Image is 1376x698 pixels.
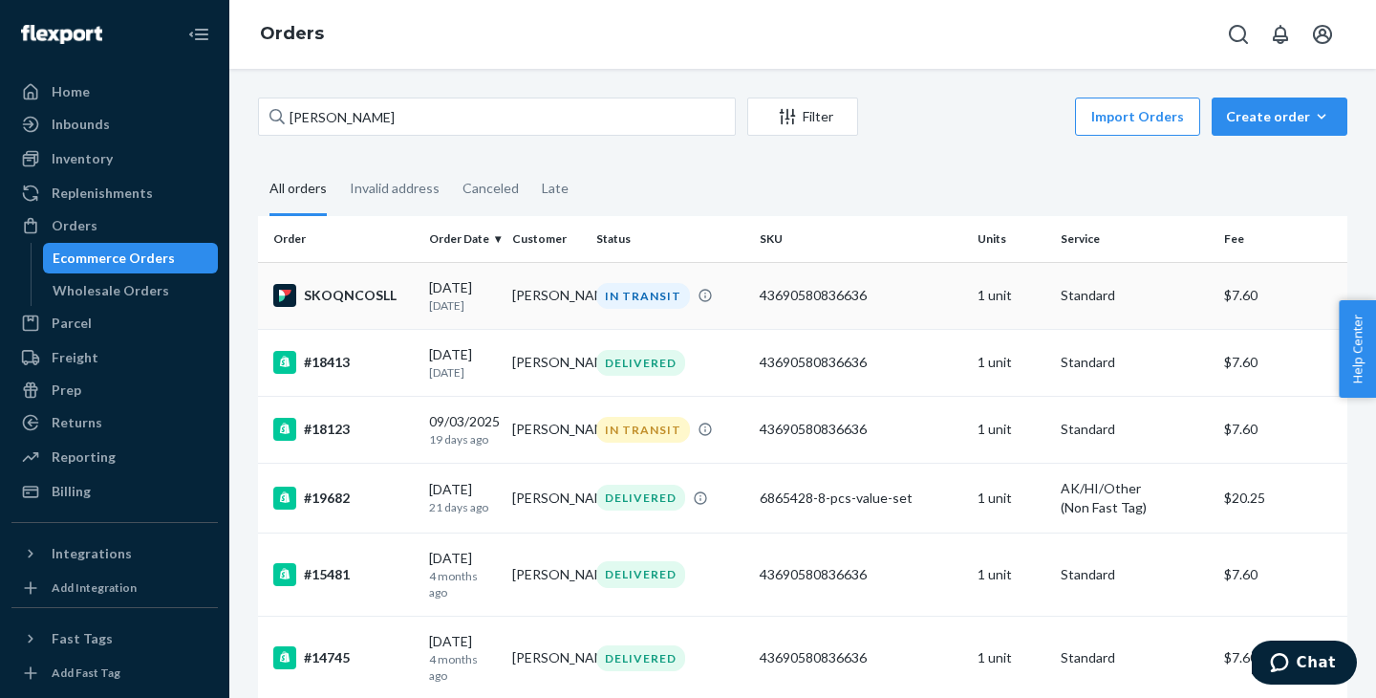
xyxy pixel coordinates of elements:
[273,418,414,441] div: #18123
[11,577,218,600] a: Add Integration
[505,463,588,533] td: [PERSON_NAME]
[748,107,857,126] div: Filter
[273,284,414,307] div: SKOQNCOSLL
[1061,648,1209,667] p: Standard
[596,645,685,671] div: DELIVERED
[1252,641,1357,688] iframe: Opens a widget where you can chat to one of our agents
[11,442,218,472] a: Reporting
[52,579,137,596] div: Add Integration
[11,375,218,405] a: Prep
[1216,262,1347,329] td: $7.60
[429,568,497,600] p: 4 months ago
[1216,463,1347,533] td: $20.25
[760,420,962,439] div: 43690580836636
[52,184,153,203] div: Replenishments
[970,396,1053,463] td: 1 unit
[53,249,175,268] div: Ecommerce Orders
[52,314,92,333] div: Parcel
[1061,353,1209,372] p: Standard
[53,281,169,300] div: Wholesale Orders
[596,561,685,587] div: DELIVERED
[52,447,116,467] div: Reporting
[596,417,690,443] div: IN TRANSIT
[1216,216,1347,262] th: Fee
[760,648,962,667] div: 43690580836636
[760,286,962,305] div: 43690580836636
[542,164,569,213] div: Late
[11,109,218,140] a: Inbounds
[429,278,497,314] div: [DATE]
[1303,15,1342,54] button: Open account menu
[462,164,519,213] div: Canceled
[1339,300,1376,398] button: Help Center
[52,348,98,367] div: Freight
[1216,533,1347,616] td: $7.60
[350,164,440,213] div: Invalid address
[752,216,970,262] th: SKU
[970,329,1053,396] td: 1 unit
[429,480,497,515] div: [DATE]
[258,216,421,262] th: Order
[11,538,218,569] button: Integrations
[429,345,497,381] div: [DATE]
[760,565,962,584] div: 43690580836636
[52,665,120,681] div: Add Fast Tag
[429,412,497,447] div: 09/03/2025
[429,632,497,684] div: [DATE]
[273,563,414,586] div: #15481
[11,143,218,174] a: Inventory
[43,243,219,273] a: Ecommerce Orders
[52,381,81,400] div: Prep
[269,164,327,216] div: All orders
[273,487,414,510] div: #19682
[421,216,505,262] th: Order Date
[970,216,1053,262] th: Units
[1075,98,1200,136] button: Import Orders
[258,98,736,136] input: Search orders
[11,476,218,507] a: Billing
[273,646,414,669] div: #14745
[180,15,218,54] button: Close Navigation
[1061,479,1209,498] p: AK/HI/Other
[596,350,685,376] div: DELIVERED
[429,364,497,381] p: [DATE]
[970,262,1053,329] td: 1 unit
[11,210,218,241] a: Orders
[1061,498,1209,517] div: (Non Fast Tag)
[747,98,858,136] button: Filter
[52,629,113,648] div: Fast Tags
[1261,15,1300,54] button: Open notifications
[52,413,102,432] div: Returns
[11,407,218,438] a: Returns
[596,485,685,511] div: DELIVERED
[52,82,90,101] div: Home
[1061,565,1209,584] p: Standard
[505,329,588,396] td: [PERSON_NAME]
[52,482,91,501] div: Billing
[1061,286,1209,305] p: Standard
[21,25,102,44] img: Flexport logo
[760,353,962,372] div: 43690580836636
[52,216,97,235] div: Orders
[11,76,218,107] a: Home
[52,544,132,563] div: Integrations
[11,623,218,654] button: Fast Tags
[1061,420,1209,439] p: Standard
[11,178,218,208] a: Replenishments
[52,149,113,168] div: Inventory
[505,533,588,616] td: [PERSON_NAME]
[11,342,218,373] a: Freight
[429,431,497,447] p: 19 days ago
[245,7,339,62] ol: breadcrumbs
[1212,98,1347,136] button: Create order
[429,651,497,684] p: 4 months ago
[596,283,690,309] div: IN TRANSIT
[11,662,218,685] a: Add Fast Tag
[970,533,1053,616] td: 1 unit
[1053,216,1216,262] th: Service
[970,463,1053,533] td: 1 unit
[52,115,110,134] div: Inbounds
[505,396,588,463] td: [PERSON_NAME]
